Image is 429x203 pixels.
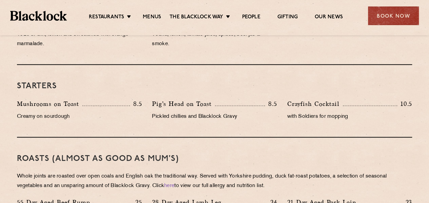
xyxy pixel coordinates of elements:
h3: Roasts (Almost as good as Mum's) [17,154,412,163]
p: Whole joints are roasted over open coals and English oak the traditional way. Served with Yorkshi... [17,172,412,191]
p: Mushrooms on Toast [17,99,82,109]
p: Pig’s Head on Toast [152,99,215,109]
a: The Blacklock Way [170,14,223,21]
h3: Starters [17,82,412,91]
p: Pickled chillies and Blacklock Gravy [152,112,277,122]
p: with Soldiers for mopping [287,112,412,122]
a: People [242,14,260,21]
a: Our News [315,14,343,21]
img: BL_Textured_Logo-footer-cropped.svg [10,11,67,20]
p: 10.5 [397,99,412,108]
p: 8.5 [265,99,277,108]
a: Gifting [277,14,298,21]
p: 8.5 [130,99,142,108]
a: here [164,183,174,188]
a: Menus [143,14,161,21]
p: Creamy on sourdough [17,112,142,122]
div: Book Now [368,6,419,25]
a: Restaurants [89,14,124,21]
p: Crayfish Cocktail [287,99,343,109]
